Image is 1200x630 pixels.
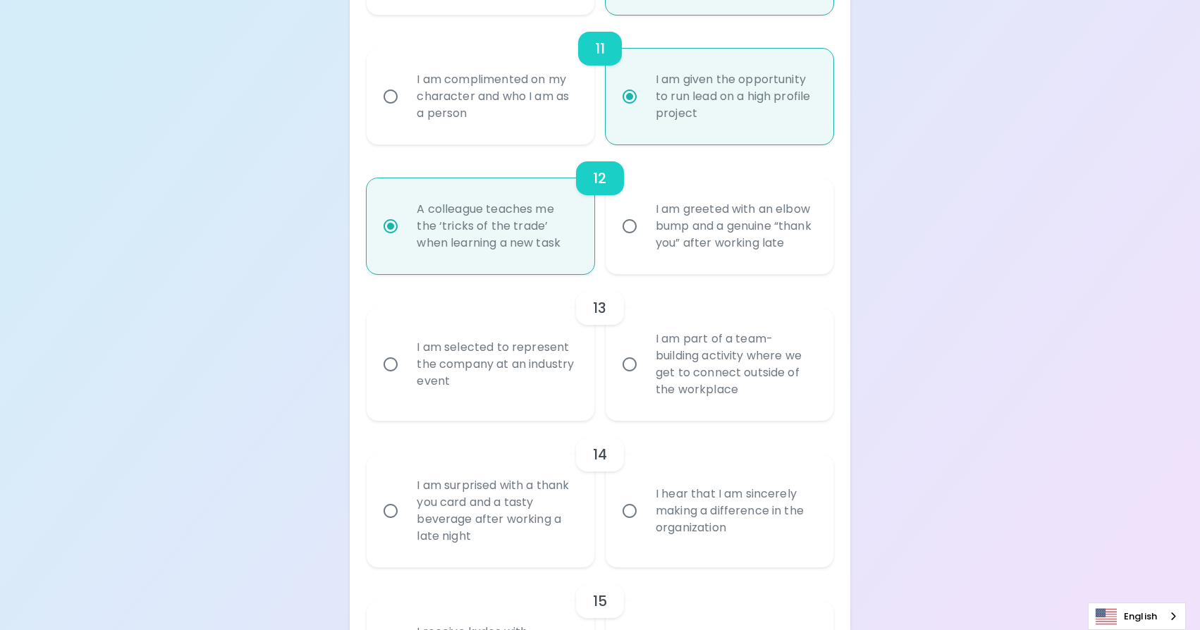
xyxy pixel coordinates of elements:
div: choice-group-check [367,274,833,421]
h6: 12 [593,167,606,190]
div: I am given the opportunity to run lead on a high profile project [644,54,826,139]
div: I hear that I am sincerely making a difference in the organization [644,469,826,553]
div: A colleague teaches me the ‘tricks of the trade’ when learning a new task [405,184,587,268]
div: choice-group-check [367,421,833,567]
a: English [1089,603,1185,629]
div: I am surprised with a thank you card and a tasty beverage after working a late night [405,460,587,562]
h6: 11 [595,37,605,60]
h6: 15 [593,590,607,612]
div: Language [1088,603,1186,630]
div: I am complimented on my character and who I am as a person [405,54,587,139]
aside: Language selected: English [1088,603,1186,630]
div: I am part of a team-building activity where we get to connect outside of the workplace [644,314,826,415]
div: choice-group-check [367,15,833,144]
div: choice-group-check [367,144,833,274]
div: I am greeted with an elbow bump and a genuine “thank you” after working late [644,184,826,268]
h6: 13 [593,297,606,319]
h6: 14 [593,443,607,466]
div: I am selected to represent the company at an industry event [405,322,587,407]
